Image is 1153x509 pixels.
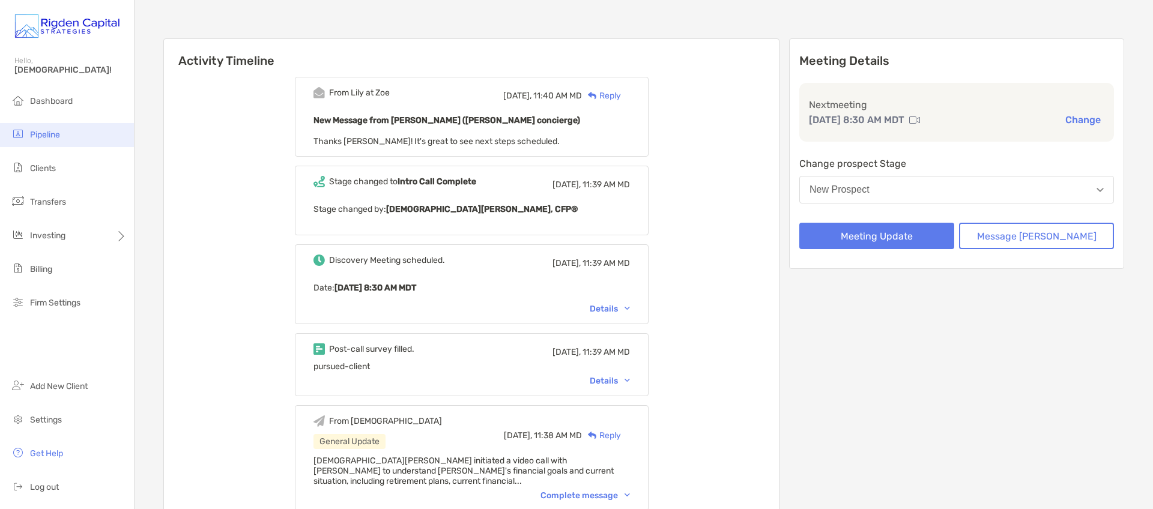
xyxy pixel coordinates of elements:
span: 11:39 AM MD [583,258,630,268]
span: [DEMOGRAPHIC_DATA]! [14,65,127,75]
p: [DATE] 8:30 AM MDT [809,112,904,127]
button: New Prospect [799,176,1114,203]
div: Reply [582,89,621,102]
span: Firm Settings [30,298,80,308]
img: dashboard icon [11,93,25,107]
button: Message [PERSON_NAME] [959,223,1114,249]
p: Next meeting [809,97,1104,112]
b: [DATE] 8:30 AM MDT [334,283,416,293]
span: pursued-client [313,361,370,372]
span: [DATE], [503,91,531,101]
span: Clients [30,163,56,173]
span: [DATE], [552,347,581,357]
span: 11:38 AM MD [534,430,582,441]
span: Add New Client [30,381,88,391]
button: Meeting Update [799,223,954,249]
span: Settings [30,415,62,425]
p: Meeting Details [799,53,1114,68]
button: Change [1062,113,1104,126]
h6: Activity Timeline [164,39,779,68]
img: settings icon [11,412,25,426]
img: Event icon [313,176,325,187]
span: [DATE], [504,430,532,441]
div: Details [590,304,630,314]
img: firm-settings icon [11,295,25,309]
span: Pipeline [30,130,60,140]
img: Chevron icon [625,379,630,382]
img: Event icon [313,254,325,266]
span: [DATE], [552,179,581,190]
img: get-help icon [11,445,25,460]
div: Details [590,376,630,386]
span: 11:40 AM MD [533,91,582,101]
div: Reply [582,429,621,442]
img: add_new_client icon [11,378,25,393]
img: investing icon [11,227,25,242]
div: From Lily at Zoe [329,88,390,98]
div: Post-call survey filled. [329,344,414,354]
span: Thanks [PERSON_NAME]! It's great to see next steps scheduled. [313,136,560,146]
img: pipeline icon [11,127,25,141]
span: Get Help [30,448,63,459]
p: Date : [313,280,630,295]
img: Chevron icon [625,307,630,310]
span: Log out [30,482,59,492]
b: New Message from [PERSON_NAME] ([PERSON_NAME] concierge) [313,115,580,125]
img: Event icon [313,343,325,355]
img: Event icon [313,415,325,427]
span: Investing [30,230,65,241]
img: Reply icon [588,432,597,439]
div: Stage changed to [329,176,476,187]
span: Dashboard [30,96,73,106]
div: Complete message [540,490,630,501]
img: billing icon [11,261,25,276]
img: transfers icon [11,194,25,208]
img: Open dropdown arrow [1097,188,1104,192]
span: 11:39 AM MD [583,179,630,190]
img: Event icon [313,87,325,98]
div: General Update [313,434,386,449]
img: Reply icon [588,92,597,100]
img: communication type [909,115,920,125]
div: New Prospect [810,184,870,195]
span: [DATE], [552,258,581,268]
img: logout icon [11,479,25,493]
span: 11:39 AM MD [583,347,630,357]
b: [DEMOGRAPHIC_DATA][PERSON_NAME], CFP® [386,204,578,214]
img: clients icon [11,160,25,175]
div: Discovery Meeting scheduled. [329,255,445,265]
span: Billing [30,264,52,274]
p: Change prospect Stage [799,156,1114,171]
img: Zoe Logo [14,5,120,48]
b: Intro Call Complete [398,176,476,187]
span: Transfers [30,197,66,207]
p: Stage changed by: [313,202,630,217]
div: From [DEMOGRAPHIC_DATA] [329,416,442,426]
span: [DEMOGRAPHIC_DATA][PERSON_NAME] initiated a video call with [PERSON_NAME] to understand [PERSON_N... [313,456,614,486]
img: Chevron icon [625,493,630,497]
